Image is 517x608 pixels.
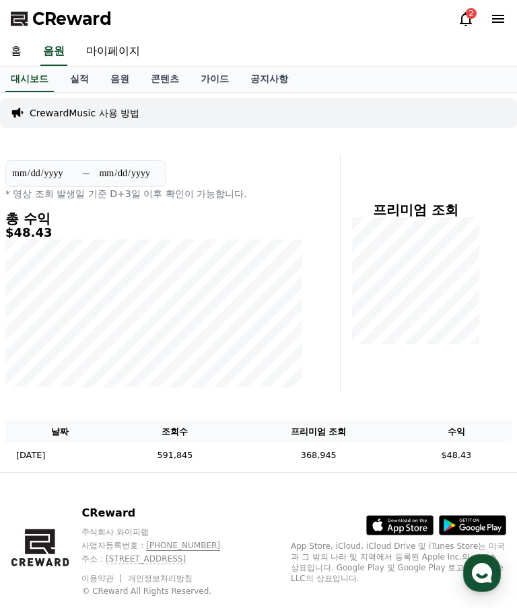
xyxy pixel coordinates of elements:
[32,8,112,30] span: CReward
[40,38,67,66] a: 음원
[59,67,100,92] a: 실적
[75,38,151,66] a: 마이페이지
[89,426,174,460] a: Messages
[466,8,477,19] div: 2
[236,420,401,443] th: 프리미엄 조회
[174,426,258,460] a: Settings
[30,106,139,120] a: CrewardMusic 사용 방법
[5,226,302,239] h5: $48.43
[81,574,124,583] a: 이용약관
[81,527,246,537] p: 주식회사 와이피랩
[4,426,89,460] a: Home
[114,420,236,443] th: 조회수
[16,449,45,461] p: [DATE]
[81,554,246,564] p: 주소 :
[81,540,246,551] p: 사업자등록번호 :
[458,11,474,27] a: 2
[199,447,232,457] span: Settings
[114,443,236,467] td: 591,845
[128,574,193,583] a: 개인정보처리방침
[140,67,190,92] a: 콘텐츠
[5,187,302,200] p: * 영상 조회 발생일 기준 D+3일 이후 확인이 가능합니다.
[291,541,506,584] p: App Store, iCloud, iCloud Drive 및 iTunes Store는 미국과 그 밖의 나라 및 지역에서 등록된 Apple Inc.의 서비스 상표입니다. Goo...
[112,447,151,458] span: Messages
[81,505,246,521] p: CReward
[5,420,114,443] th: 날짜
[34,447,58,457] span: Home
[351,202,479,217] h4: 프리미엄 조회
[100,67,140,92] a: 음원
[11,8,112,30] a: CReward
[401,443,512,467] td: $48.43
[5,211,302,226] h4: 총 수익
[240,67,299,92] a: 공지사항
[190,67,240,92] a: 가이드
[236,443,401,467] td: 368,945
[401,420,512,443] th: 수익
[81,165,90,182] p: ~
[5,67,54,92] a: 대시보드
[81,586,246,597] p: © CReward All Rights Reserved.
